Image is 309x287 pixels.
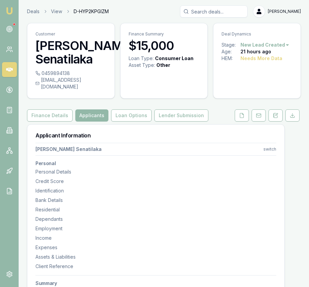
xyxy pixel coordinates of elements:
div: HEM: [222,55,240,62]
input: Search deals [180,5,248,18]
div: Bank Details [35,197,276,204]
div: [EMAIL_ADDRESS][DOMAIN_NAME] [35,77,106,90]
a: Finance Details [27,109,74,122]
h3: $15,000 [129,39,200,52]
button: Lender Submission [154,109,208,122]
div: Consumer Loan [155,55,194,62]
a: Applicants [74,109,110,122]
div: Income [35,235,276,241]
button: Loan Options [111,109,152,122]
div: Asset Type : [129,62,155,69]
span: [PERSON_NAME] [268,9,301,14]
a: Deals [27,8,40,15]
div: Residential [35,206,276,213]
div: Other [156,62,170,69]
nav: breadcrumb [27,8,109,15]
div: [PERSON_NAME] Senatilaka [35,146,102,153]
div: 21 hours ago [240,48,271,55]
p: Finance Summary [129,31,200,37]
div: Expenses [35,244,276,251]
div: Age: [222,48,240,55]
h3: Applicant Information [35,133,276,138]
h3: Summary [35,281,276,286]
a: Lender Submission [153,109,210,122]
a: View [51,8,62,15]
div: 0459894138 [35,70,106,77]
span: D-HYP2KPGIZM [74,8,109,15]
div: Needs More Data [240,55,282,62]
div: Identification [35,187,276,194]
div: switch [263,147,276,152]
div: Assets & Liabilities [35,254,276,260]
p: Customer [35,31,106,37]
h3: Personal [35,161,276,166]
h3: [PERSON_NAME] Senatilaka [35,39,106,66]
div: Loan Type: [129,55,154,62]
div: Personal Details [35,168,276,175]
div: Client Reference [35,263,276,270]
p: Deal Dynamics [222,31,292,37]
div: Stage: [222,42,240,48]
div: Credit Score [35,178,276,185]
button: Finance Details [27,109,73,122]
button: Applicants [75,109,108,122]
div: Employment [35,225,276,232]
button: New Lead Created [240,42,290,48]
div: Dependants [35,216,276,223]
a: Loan Options [110,109,153,122]
img: emu-icon-u.png [5,7,14,15]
